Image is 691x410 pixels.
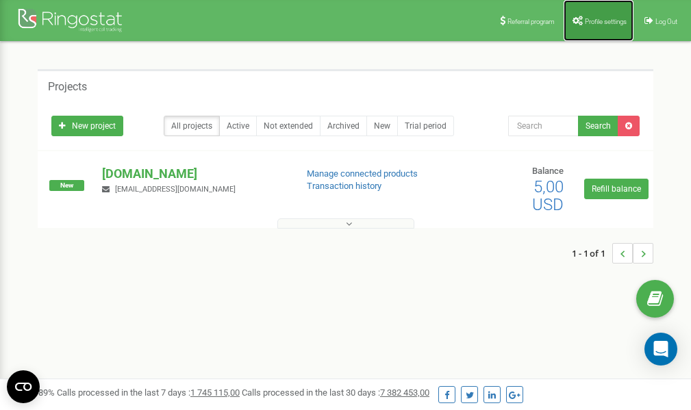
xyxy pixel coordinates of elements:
[102,165,284,183] p: [DOMAIN_NAME]
[219,116,257,136] a: Active
[49,180,84,191] span: New
[366,116,398,136] a: New
[572,243,612,264] span: 1 - 1 of 1
[307,181,381,191] a: Transaction history
[584,179,649,199] a: Refill balance
[51,116,123,136] a: New project
[380,387,429,398] u: 7 382 453,00
[532,177,564,214] span: 5,00 USD
[320,116,367,136] a: Archived
[115,185,236,194] span: [EMAIL_ADDRESS][DOMAIN_NAME]
[242,387,429,398] span: Calls processed in the last 30 days :
[307,168,418,179] a: Manage connected products
[507,18,555,25] span: Referral program
[655,18,677,25] span: Log Out
[48,81,87,93] h5: Projects
[585,18,627,25] span: Profile settings
[7,370,40,403] button: Open CMP widget
[532,166,564,176] span: Balance
[57,387,240,398] span: Calls processed in the last 7 days :
[256,116,321,136] a: Not extended
[644,333,677,366] div: Open Intercom Messenger
[164,116,220,136] a: All projects
[572,229,653,277] nav: ...
[190,387,240,398] u: 1 745 115,00
[578,116,618,136] button: Search
[397,116,454,136] a: Trial period
[508,116,579,136] input: Search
